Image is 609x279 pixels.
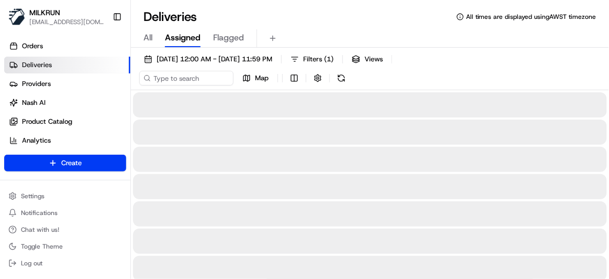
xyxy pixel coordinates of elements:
span: Orders [22,41,43,51]
span: Notifications [21,209,58,217]
a: Product Catalog [4,113,130,130]
button: Notifications [4,206,126,220]
button: Settings [4,189,126,203]
button: Chat with us! [4,222,126,237]
a: Analytics [4,132,130,149]
span: Filters [303,55,334,64]
span: Map [255,73,269,83]
button: [EMAIL_ADDRESS][DOMAIN_NAME] [29,18,104,26]
span: Assigned [165,31,201,44]
span: Chat with us! [21,226,59,234]
span: Flagged [213,31,244,44]
a: Deliveries [4,57,130,73]
button: Refresh [334,71,349,85]
button: Toggle Theme [4,239,126,254]
button: MILKRUNMILKRUN[EMAIL_ADDRESS][DOMAIN_NAME] [4,4,108,29]
a: Providers [4,76,130,92]
button: [DATE] 12:00 AM - [DATE] 11:59 PM [139,52,277,67]
span: Views [364,55,383,64]
a: Orders [4,38,130,55]
span: Create [61,158,82,168]
span: Toggle Theme [21,242,63,251]
button: Create [4,155,126,171]
a: Nash AI [4,94,130,111]
span: Deliveries [22,60,52,70]
button: MILKRUN [29,7,60,18]
span: Product Catalog [22,117,72,126]
button: Map [238,71,273,85]
input: Type to search [139,71,234,85]
span: Analytics [22,136,51,145]
span: ( 1 ) [324,55,334,64]
button: Views [347,52,387,67]
span: All times are displayed using AWST timezone [466,13,596,21]
span: Settings [21,192,45,200]
span: All [143,31,152,44]
span: Providers [22,79,51,89]
button: Filters(1) [286,52,338,67]
span: Log out [21,259,42,267]
span: Nash AI [22,98,46,108]
button: Log out [4,256,126,271]
span: [DATE] 12:00 AM - [DATE] 11:59 PM [157,55,272,64]
h1: Deliveries [143,8,197,25]
img: MILKRUN [8,8,25,25]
